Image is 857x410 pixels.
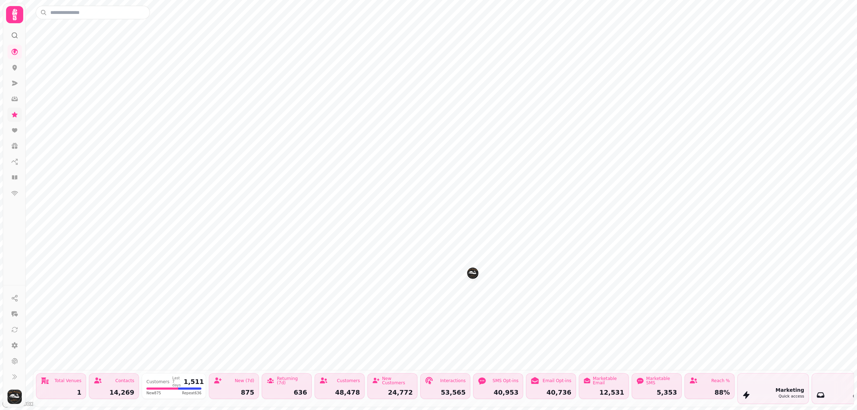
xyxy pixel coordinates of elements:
[492,379,518,383] div: SMS Opt-ins
[184,379,204,385] div: 1,511
[94,389,134,396] div: 14,269
[277,376,307,385] div: Returning (7d)
[337,379,360,383] div: Customers
[6,390,23,404] button: User avatar
[2,400,34,408] a: Mapbox logo
[467,267,478,279] button: The Plough
[478,389,518,396] div: 40,953
[543,379,571,383] div: Email Opt-ins
[467,267,478,281] div: Map marker
[182,390,201,396] span: Repeat 636
[425,389,466,396] div: 53,565
[214,389,254,396] div: 875
[41,389,81,396] div: 1
[115,379,134,383] div: Contacts
[593,376,624,385] div: Marketable Email
[737,373,809,404] button: MarketingQuick access
[55,379,81,383] div: Total Venues
[636,389,677,396] div: 5,353
[382,376,413,385] div: New Customers
[711,379,730,383] div: Reach %
[172,376,181,387] div: Last 7 days
[531,389,571,396] div: 40,736
[7,390,22,404] img: User avatar
[440,379,466,383] div: Interactions
[146,390,161,396] span: New 875
[235,379,254,383] div: New (7d)
[776,386,804,394] div: Marketing
[266,389,307,396] div: 636
[146,380,170,384] div: Customers
[319,389,360,396] div: 48,478
[689,389,730,396] div: 88%
[776,394,804,400] div: Quick access
[646,376,677,385] div: Marketable SMS
[583,389,624,396] div: 12,531
[372,389,413,396] div: 24,772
